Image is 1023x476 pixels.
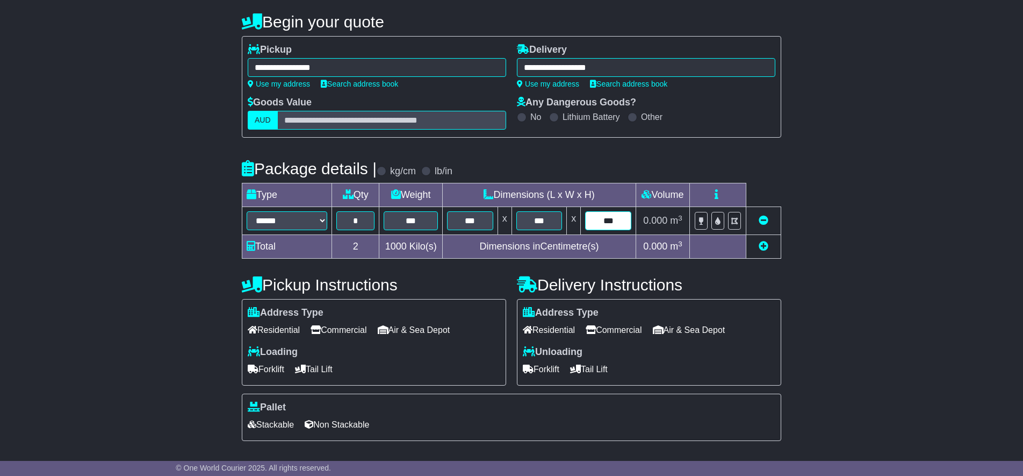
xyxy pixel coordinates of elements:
[641,112,662,122] label: Other
[759,215,768,226] a: Remove this item
[379,183,443,207] td: Weight
[435,166,452,177] label: lb/in
[248,80,310,88] a: Use my address
[678,214,682,222] sup: 3
[567,207,581,235] td: x
[332,235,379,259] td: 2
[517,80,579,88] a: Use my address
[378,322,450,338] span: Air & Sea Depot
[248,402,286,414] label: Pallet
[248,97,312,109] label: Goods Value
[523,322,575,338] span: Residential
[321,80,398,88] a: Search address book
[670,215,682,226] span: m
[570,361,608,378] span: Tail Lift
[248,111,278,130] label: AUD
[653,322,725,338] span: Air & Sea Depot
[517,44,567,56] label: Delivery
[305,416,369,433] span: Non Stackable
[443,235,636,259] td: Dimensions in Centimetre(s)
[248,44,292,56] label: Pickup
[678,240,682,248] sup: 3
[248,346,298,358] label: Loading
[443,183,636,207] td: Dimensions (L x W x H)
[563,112,620,122] label: Lithium Battery
[311,322,366,338] span: Commercial
[498,207,511,235] td: x
[636,183,689,207] td: Volume
[643,215,667,226] span: 0.000
[590,80,667,88] a: Search address book
[295,361,333,378] span: Tail Lift
[379,235,443,259] td: Kilo(s)
[586,322,642,338] span: Commercial
[242,183,332,207] td: Type
[523,346,582,358] label: Unloading
[523,307,599,319] label: Address Type
[248,361,284,378] span: Forklift
[242,276,506,294] h4: Pickup Instructions
[242,235,332,259] td: Total
[670,241,682,252] span: m
[242,13,781,31] h4: Begin your quote
[248,416,294,433] span: Stackable
[523,361,559,378] span: Forklift
[176,464,331,472] span: © One World Courier 2025. All rights reserved.
[385,241,407,252] span: 1000
[248,307,323,319] label: Address Type
[517,276,781,294] h4: Delivery Instructions
[759,241,768,252] a: Add new item
[390,166,416,177] label: kg/cm
[530,112,541,122] label: No
[332,183,379,207] td: Qty
[517,97,636,109] label: Any Dangerous Goods?
[248,322,300,338] span: Residential
[242,160,377,177] h4: Package details |
[643,241,667,252] span: 0.000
